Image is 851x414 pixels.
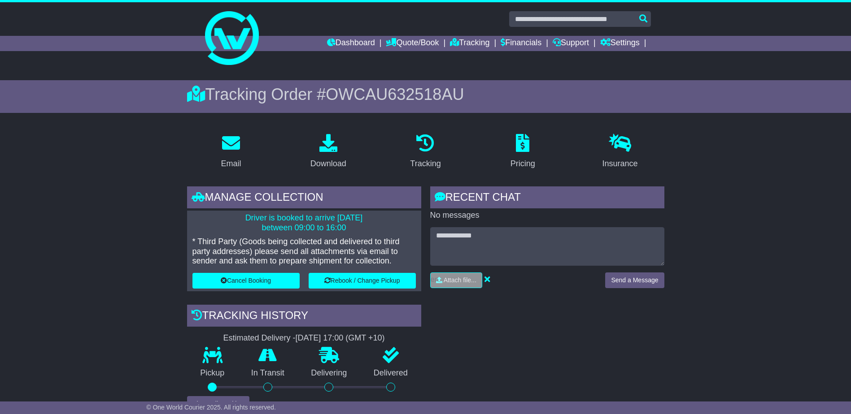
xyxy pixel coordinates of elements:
[553,36,589,51] a: Support
[192,213,416,233] p: Driver is booked to arrive [DATE] between 09:00 to 16:00
[430,186,664,211] div: RECENT CHAT
[187,333,421,343] div: Estimated Delivery -
[221,158,241,170] div: Email
[597,131,644,173] a: Insurance
[430,211,664,220] p: No messages
[296,333,385,343] div: [DATE] 17:00 (GMT +10)
[360,368,421,378] p: Delivered
[146,404,276,411] span: © One World Courier 2025. All rights reserved.
[410,158,441,170] div: Tracking
[501,36,541,51] a: Financials
[187,368,238,378] p: Pickup
[309,273,416,289] button: Rebook / Change Pickup
[187,186,421,211] div: Manage collection
[298,368,361,378] p: Delivering
[605,272,664,288] button: Send a Message
[386,36,439,51] a: Quote/Book
[192,237,416,266] p: * Third Party (Goods being collected and delivered to third party addresses) please send all atta...
[187,396,249,412] button: View Full Tracking
[602,158,638,170] div: Insurance
[238,368,298,378] p: In Transit
[511,158,535,170] div: Pricing
[327,36,375,51] a: Dashboard
[305,131,352,173] a: Download
[600,36,640,51] a: Settings
[215,131,247,173] a: Email
[326,85,464,103] span: OWCAU632518AU
[505,131,541,173] a: Pricing
[192,273,300,289] button: Cancel Booking
[450,36,489,51] a: Tracking
[310,158,346,170] div: Download
[404,131,446,173] a: Tracking
[187,305,421,329] div: Tracking history
[187,85,664,104] div: Tracking Order #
